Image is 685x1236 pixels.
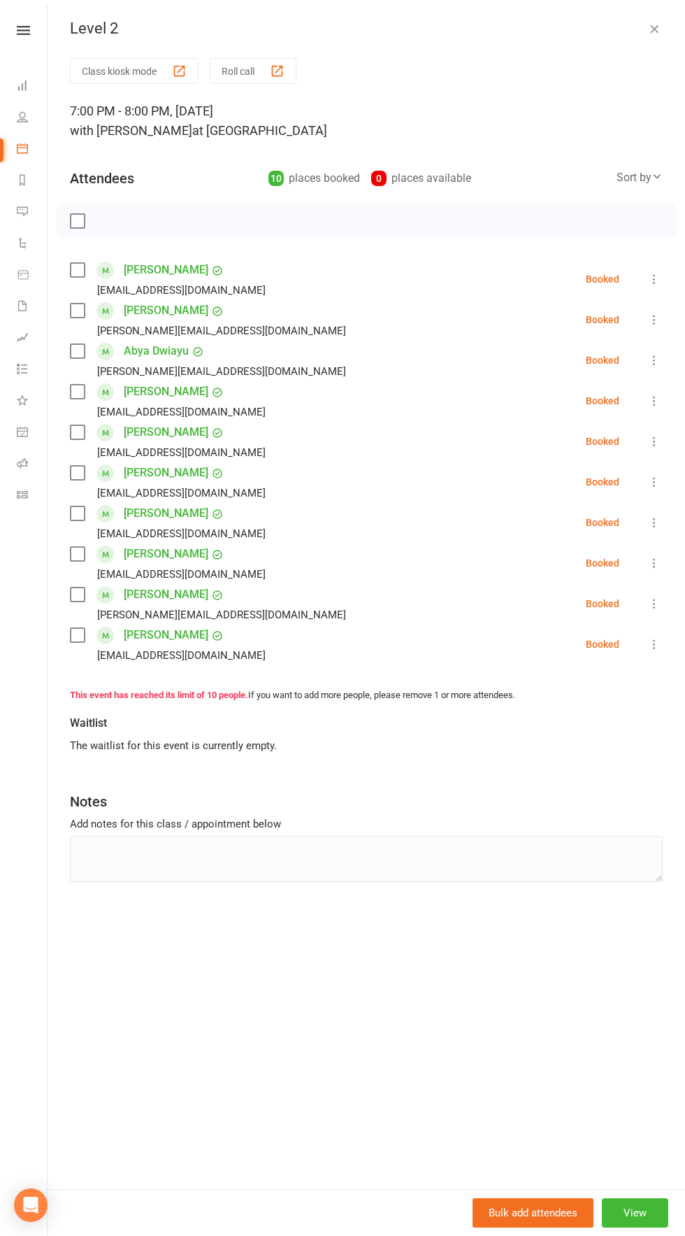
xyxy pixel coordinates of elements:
[17,418,48,449] a: General attendance kiosk mode
[192,123,327,138] span: at [GEOGRAPHIC_DATA]
[586,315,619,325] div: Booked
[97,525,266,543] div: [EMAIL_ADDRESS][DOMAIN_NAME]
[97,281,266,299] div: [EMAIL_ADDRESS][DOMAIN_NAME]
[124,259,208,281] a: [PERSON_NAME]
[17,103,48,134] a: People
[97,403,266,421] div: [EMAIL_ADDRESS][DOMAIN_NAME]
[70,737,663,754] div: The waitlist for this event is currently empty.
[17,166,48,197] a: Reports
[586,558,619,568] div: Booked
[124,340,189,362] a: Abya Dwiayu
[124,299,208,322] a: [PERSON_NAME]
[97,322,346,340] div: [PERSON_NAME][EMAIL_ADDRESS][DOMAIN_NAME]
[124,502,208,525] a: [PERSON_NAME]
[586,355,619,365] div: Booked
[586,639,619,649] div: Booked
[48,20,685,38] div: Level 2
[17,481,48,512] a: Class kiosk mode
[70,713,110,733] div: Waitlist
[97,362,346,381] div: [PERSON_NAME][EMAIL_ADDRESS][DOMAIN_NAME]
[124,421,208,443] a: [PERSON_NAME]
[70,816,663,832] div: Add notes for this class / appointment below
[17,386,48,418] a: What's New
[97,606,346,624] div: [PERSON_NAME][EMAIL_ADDRESS][DOMAIN_NAME]
[70,101,663,141] div: 7:00 PM - 8:00 PM, [DATE]
[586,274,619,284] div: Booked
[17,449,48,481] a: Roll call kiosk mode
[17,260,48,292] a: Product Sales
[268,171,284,186] div: 10
[124,381,208,403] a: [PERSON_NAME]
[70,169,134,188] div: Attendees
[17,134,48,166] a: Calendar
[70,58,199,84] button: Class kiosk mode
[97,646,266,665] div: [EMAIL_ADDRESS][DOMAIN_NAME]
[70,688,663,703] div: If you want to add more people, please remove 1 or more attendees.
[616,169,663,187] div: Sort by
[586,477,619,487] div: Booked
[14,1188,48,1222] div: Open Intercom Messenger
[586,436,619,446] div: Booked
[124,624,208,646] a: [PERSON_NAME]
[602,1198,668,1228] button: View
[97,565,266,583] div: [EMAIL_ADDRESS][DOMAIN_NAME]
[586,518,619,527] div: Booked
[124,543,208,565] a: [PERSON_NAME]
[268,169,360,188] div: places booked
[70,690,248,700] strong: This event has reached its limit of 10 people.
[586,599,619,609] div: Booked
[371,171,387,186] div: 0
[17,71,48,103] a: Dashboard
[97,484,266,502] div: [EMAIL_ADDRESS][DOMAIN_NAME]
[473,1198,593,1228] button: Bulk add attendees
[97,443,266,462] div: [EMAIL_ADDRESS][DOMAIN_NAME]
[124,462,208,484] a: [PERSON_NAME]
[17,323,48,355] a: Assessments
[210,58,296,84] button: Roll call
[124,583,208,606] a: [PERSON_NAME]
[371,169,471,188] div: places available
[70,123,192,138] span: with [PERSON_NAME]
[70,792,107,811] div: Notes
[586,396,619,406] div: Booked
